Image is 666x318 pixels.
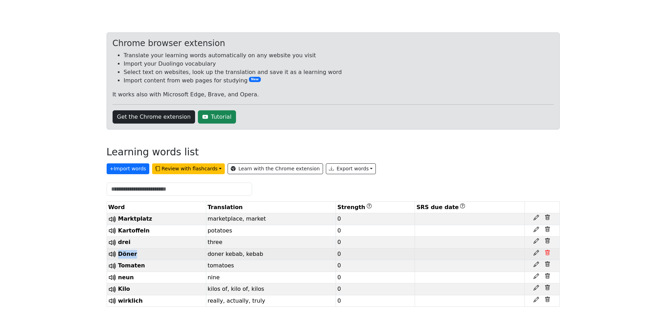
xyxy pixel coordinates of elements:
th: Strength [336,202,415,213]
span: wirklich [118,297,143,304]
td: 0 [336,213,415,225]
td: three [206,237,336,249]
td: nine [206,272,336,283]
td: doner kebab, kebab [206,248,336,260]
td: 0 [336,260,415,272]
a: +Import words [107,164,152,170]
td: 0 [336,295,415,307]
td: tomatoes [206,260,336,272]
td: 0 [336,237,415,249]
th: Translation [206,202,336,213]
td: 0 [336,248,415,260]
span: New [249,77,261,82]
button: Review with flashcards [152,163,225,174]
p: It works also with Microsoft Edge, Brave, and Opera. [113,90,554,99]
td: potatoes [206,225,336,237]
th: SRS due date [415,202,524,213]
li: Translate your learning words automatically on any website you visit [124,51,554,60]
span: Kartoffeln [118,227,150,234]
td: really, actually, truly [206,295,336,307]
span: Tomaten [118,262,145,269]
span: Kilo [118,286,130,292]
td: 0 [336,272,415,283]
div: Chrome browser extension [113,38,554,49]
a: Tutorial [198,110,236,124]
button: +Import words [107,163,149,174]
li: Import your Duolingo vocabulary [124,60,554,68]
span: drei [118,239,131,245]
td: 0 [336,225,415,237]
span: Döner [118,251,137,257]
span: neun [118,274,134,281]
button: Export words [326,163,376,174]
td: marketplace, market [206,213,336,225]
li: Import content from web pages for studying [124,76,554,85]
h3: Learning words list [107,146,199,158]
a: Learn with the Chrome extension [228,163,323,174]
li: Select text on websites, look up the translation and save it as a learning word [124,68,554,76]
td: 0 [336,283,415,295]
td: kilos of, kilo of, kilos [206,283,336,295]
a: Get the Chrome extension [113,110,195,124]
span: Marktplatz [118,215,152,222]
th: Word [107,202,206,213]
